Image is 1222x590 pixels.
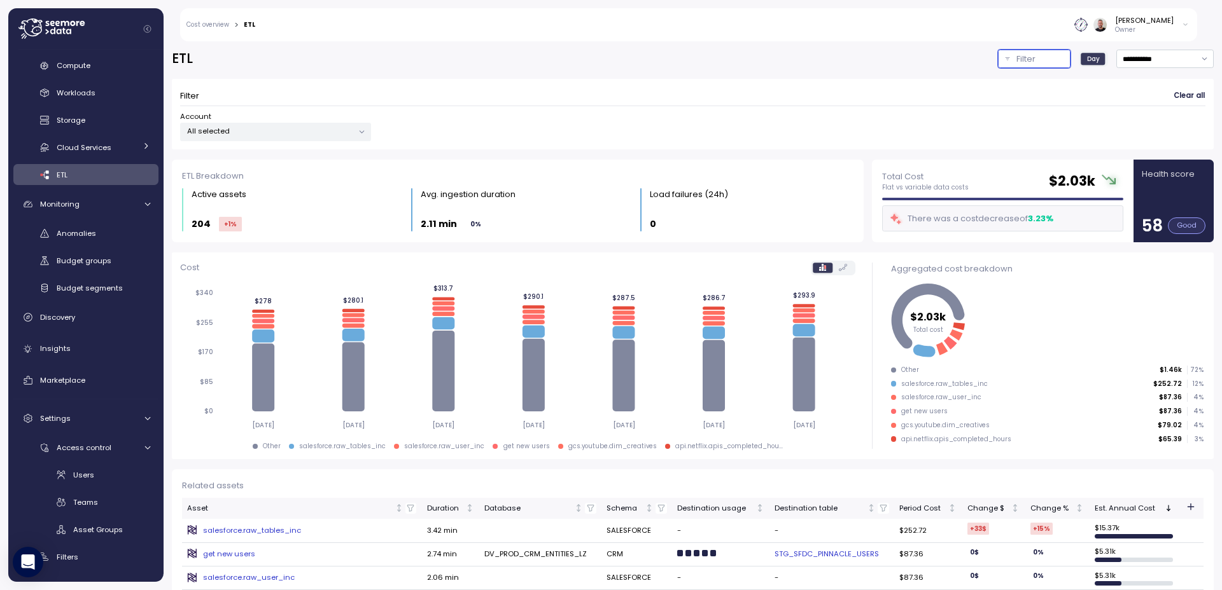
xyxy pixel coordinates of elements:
[1142,217,1163,234] p: 58
[882,170,969,183] p: Total Cost
[901,435,1011,444] div: api.netflix.apis_completed_hours
[1173,87,1205,106] button: Clear all
[57,170,67,180] span: ETL
[894,519,962,542] td: $252.72
[1090,519,1178,542] td: $ 15.37k
[1158,435,1182,444] p: $65.39
[187,126,353,136] p: All selected
[523,292,544,301] tspan: $290.1
[13,546,158,567] a: Filters
[1016,53,1036,65] p: Filter
[13,406,158,431] a: Settings
[650,188,728,201] div: Load failures (24h)
[775,549,889,559] a: STG_SFDC_PINNACLE_USERS
[479,543,602,566] td: DV_PROD_CRM_ENTITIES_LZ
[1168,217,1205,234] div: Good
[1011,504,1020,512] div: Not sorted
[73,497,98,507] span: Teams
[13,250,158,271] a: Budget groups
[180,90,199,102] p: Filter
[1025,498,1089,519] th: Change %Not sorted
[299,442,386,451] div: salesforce.raw_tables_inc
[404,442,484,451] div: salesforce.raw_user_inc
[57,442,111,453] span: Access control
[1142,168,1195,181] p: Health score
[601,543,672,566] td: CRM
[13,336,158,362] a: Insights
[867,504,876,512] div: Not sorted
[1153,380,1182,388] p: $252.72
[601,566,672,590] td: SALESFORCE
[612,293,635,301] tspan: $287.5
[204,407,213,415] tspan: $0
[196,319,213,327] tspan: $255
[73,525,123,535] span: Asset Groups
[180,111,211,123] label: Account
[901,380,988,388] div: salesforce.raw_tables_inc
[1115,15,1174,25] div: [PERSON_NAME]
[200,378,213,386] tspan: $85
[1030,503,1074,514] div: Change %
[219,217,242,231] div: +1 %
[465,217,486,231] div: 0 %
[1188,407,1203,416] p: 4 %
[13,519,158,540] a: Asset Groups
[913,326,943,334] tspan: Total cost
[1188,435,1203,444] p: 3 %
[1158,421,1182,430] p: $79.02
[1049,172,1095,191] h2: $ 2.03k
[1030,546,1046,558] div: 0 %
[1090,566,1178,590] td: $ 5.31k
[1159,393,1182,402] p: $87.36
[57,228,96,238] span: Anomalies
[894,543,962,566] td: $87.36
[13,223,158,244] a: Anomalies
[901,421,990,430] div: gcs.youtube.dim_creatives
[40,312,75,322] span: Discovery
[1164,504,1173,512] div: Sorted descending
[675,442,783,451] div: api.netflix.apis_completed_hou ...
[57,256,111,266] span: Budget groups
[769,566,894,590] td: -
[645,504,654,512] div: Not sorted
[568,442,657,451] div: gcs.youtube.dim_creatives
[1090,498,1178,519] th: Est. Annual CostSorted descending
[252,421,274,429] tspan: [DATE]
[187,549,416,559] a: get new users
[769,519,894,542] td: -
[1030,523,1053,535] div: +15 %
[775,503,865,514] div: Destination table
[40,413,71,423] span: Settings
[186,22,229,28] a: Cost overview
[882,183,969,192] p: Flat vs variable data costs
[607,503,643,514] div: Schema
[677,503,754,514] div: Destination usage
[234,21,239,29] div: >
[427,503,463,514] div: Duration
[198,348,213,356] tspan: $170
[422,498,479,519] th: DurationNot sorted
[1188,393,1203,402] p: 4 %
[1074,18,1088,31] img: 6791f8edfa6a2c9608b219b1.PNG
[13,367,158,393] a: Marketplace
[172,50,193,68] h2: ETL
[40,199,80,209] span: Monitoring
[962,498,1025,519] th: Change $Not sorted
[187,572,416,582] a: salesforce.raw_user_inc
[13,465,158,486] a: Users
[601,519,672,542] td: SALESFORCE
[948,504,957,512] div: Not sorted
[13,547,43,577] div: Open Intercom Messenger
[13,55,158,76] a: Compute
[73,470,94,480] span: Users
[1174,88,1205,105] span: Clear all
[421,188,516,201] div: Avg. ingestion duration
[967,570,981,582] div: 0 $
[503,442,550,451] div: get new users
[187,525,416,535] a: salesforce.raw_tables_inc
[57,142,111,153] span: Cloud Services
[433,284,453,292] tspan: $313.7
[192,188,246,201] div: Active assets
